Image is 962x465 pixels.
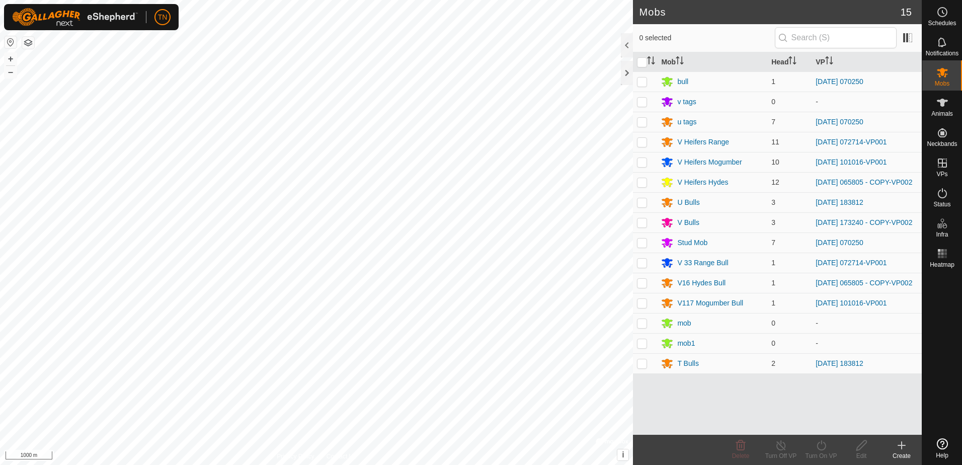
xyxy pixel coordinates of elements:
a: [DATE] 065805 - COPY-VP002 [816,279,912,287]
a: [DATE] 065805 - COPY-VP002 [816,178,912,186]
a: [DATE] 173240 - COPY-VP002 [816,218,912,226]
button: Map Layers [22,37,34,49]
span: Status [933,201,950,207]
span: 3 [771,218,775,226]
span: 1 [771,279,775,287]
div: mob [677,318,691,329]
a: [DATE] 072714-VP001 [816,138,887,146]
span: Delete [732,452,750,459]
p-sorticon: Activate to sort [676,58,684,66]
span: Neckbands [927,141,957,147]
span: Schedules [928,20,956,26]
div: Turn Off VP [761,451,801,460]
a: [DATE] 072714-VP001 [816,259,887,267]
button: Reset Map [5,36,17,48]
span: 7 [771,239,775,247]
h2: Mobs [639,6,900,18]
span: Infra [936,231,948,238]
span: 1 [771,299,775,307]
td: - [812,313,922,333]
a: [DATE] 070250 [816,239,863,247]
span: 7 [771,118,775,126]
span: Mobs [935,81,949,87]
div: Edit [841,451,881,460]
input: Search (S) [775,27,897,48]
span: Notifications [926,50,958,56]
div: V Heifers Mogumber [677,157,742,168]
div: V Heifers Range [677,137,729,147]
span: TN [158,12,168,23]
a: [DATE] 101016-VP001 [816,299,887,307]
span: 10 [771,158,779,166]
span: VPs [936,171,947,177]
div: u tags [677,117,696,127]
th: Mob [657,52,767,72]
p-sorticon: Activate to sort [788,58,796,66]
span: 1 [771,77,775,86]
a: Contact Us [327,452,356,461]
span: 11 [771,138,779,146]
span: 0 selected [639,33,774,43]
a: [DATE] 070250 [816,118,863,126]
button: – [5,66,17,78]
span: 1 [771,259,775,267]
button: i [617,449,628,460]
div: V16 Hydes Bull [677,278,726,288]
span: 2 [771,359,775,367]
span: 15 [901,5,912,20]
div: V Bulls [677,217,699,228]
div: V 33 Range Bull [677,258,728,268]
span: 12 [771,178,779,186]
th: Head [767,52,812,72]
div: V Heifers Hydes [677,177,728,188]
p-sorticon: Activate to sort [647,58,655,66]
a: Help [922,434,962,462]
td: - [812,333,922,353]
div: mob1 [677,338,695,349]
span: 0 [771,339,775,347]
span: Animals [931,111,953,117]
img: Gallagher Logo [12,8,138,26]
div: Stud Mob [677,238,707,248]
span: 0 [771,319,775,327]
span: Help [936,452,948,458]
a: [DATE] 183812 [816,359,863,367]
button: + [5,53,17,65]
div: Turn On VP [801,451,841,460]
div: bull [677,76,688,87]
a: Privacy Policy [277,452,314,461]
div: U Bulls [677,197,699,208]
a: [DATE] 070250 [816,77,863,86]
a: [DATE] 101016-VP001 [816,158,887,166]
td: - [812,92,922,112]
p-sorticon: Activate to sort [825,58,833,66]
span: i [622,450,624,459]
div: v tags [677,97,696,107]
span: 0 [771,98,775,106]
span: Heatmap [930,262,954,268]
a: [DATE] 183812 [816,198,863,206]
span: 3 [771,198,775,206]
div: Create [881,451,922,460]
div: T Bulls [677,358,699,369]
div: V117 Mogumber Bull [677,298,743,308]
th: VP [812,52,922,72]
